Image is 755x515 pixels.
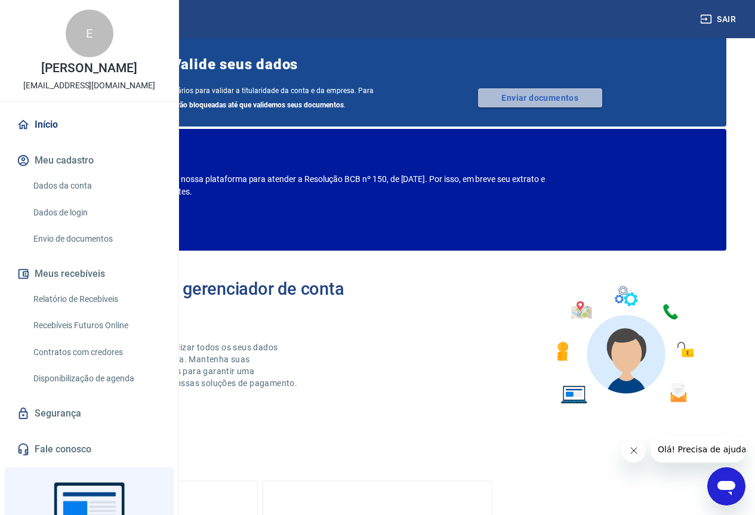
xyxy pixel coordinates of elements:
span: Por favor, envie os documentos necessários para validar a titularidade da conta e da empresa. Par... [53,84,378,112]
a: Dados de login [29,201,164,225]
p: [EMAIL_ADDRESS][DOMAIN_NAME] [23,79,155,92]
a: Início [14,112,164,138]
iframe: Fechar mensagem [622,439,646,462]
span: Olá! Precisa de ajuda? [7,8,100,18]
button: Sair [698,8,741,30]
img: Imagem de um avatar masculino com diversos icones exemplificando as funcionalidades do gerenciado... [546,279,702,411]
p: [PERSON_NAME] [41,62,137,75]
p: Estamos realizando adequações em nossa plataforma para atender a Resolução BCB nº 150, de [DATE].... [47,173,576,198]
a: Envio de documentos [29,227,164,251]
a: Segurança [14,400,164,427]
a: Fale conosco [14,436,164,462]
button: Meus recebíveis [14,261,164,287]
h5: O que deseja fazer hoje? [29,454,726,466]
iframe: Botão para abrir a janela de mensagens [707,467,745,505]
iframe: Mensagem da empresa [651,436,745,462]
button: Meu cadastro [14,147,164,174]
a: Dados da conta [29,174,164,198]
div: E [66,10,113,57]
h2: Bem-vindo(a) ao gerenciador de conta Vindi [53,279,378,317]
a: Recebíveis Futuros Online [29,313,164,338]
b: suas vendas permanecerão bloqueadas até que validemos seus documentos [101,101,344,109]
span: Importante! Valide seus dados [86,55,298,74]
a: Contratos com credores [29,340,164,365]
a: Enviar documentos [478,88,602,107]
a: Relatório de Recebíveis [29,287,164,312]
a: Disponibilização de agenda [29,366,164,391]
